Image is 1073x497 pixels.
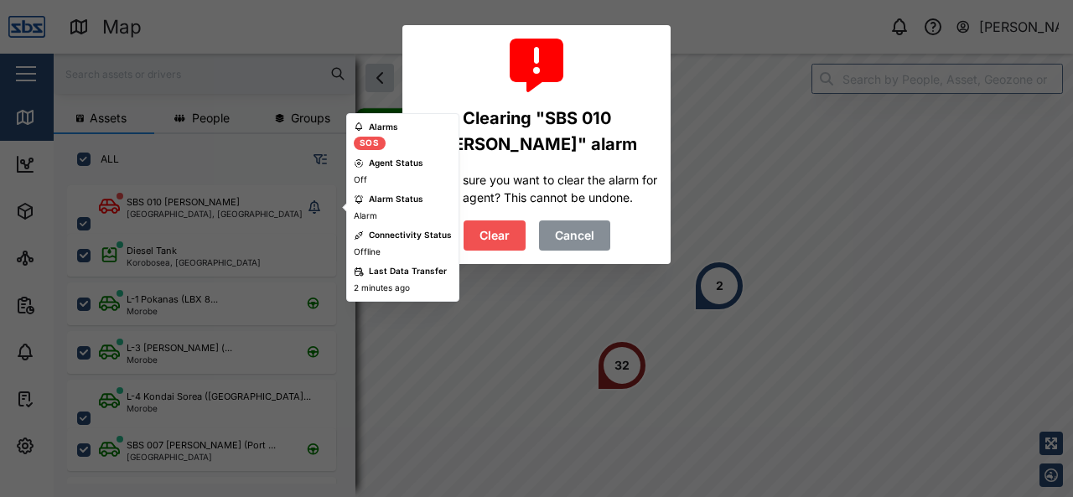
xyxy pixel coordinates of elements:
[354,210,377,223] div: Alarm
[416,171,657,207] div: Are you sure you want to clear the alarm for this agent? This cannot be undone.
[369,157,423,170] div: Agent Status
[369,265,447,278] div: Last Data Transfer
[354,282,410,295] div: 2 minutes ago
[369,193,423,206] div: Alarm Status
[354,173,367,187] div: Off
[464,220,526,251] button: Clear
[360,137,379,150] div: SOS
[555,221,594,250] span: Cancel
[479,221,510,250] span: Clear
[369,121,398,134] div: Alarms
[369,229,452,242] div: Connectivity Status
[354,246,381,259] div: Offline
[416,106,657,158] div: Clearing "SBS 010 [PERSON_NAME]" alarm
[539,220,610,251] button: Cancel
